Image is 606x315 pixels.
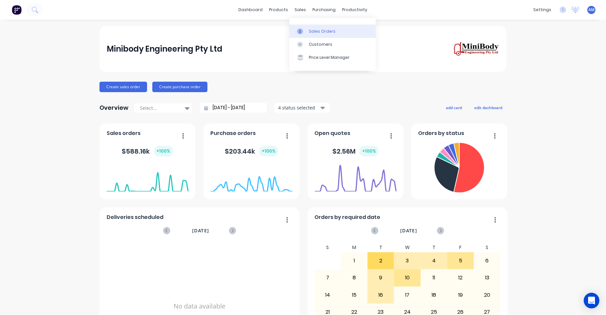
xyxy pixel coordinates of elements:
a: dashboard [235,5,266,15]
div: 16 [368,287,394,303]
div: 13 [474,270,500,286]
button: 4 status selected [275,103,330,113]
span: Orders by required date [315,213,381,221]
span: AM [588,7,595,13]
div: T [421,243,447,252]
div: + 100 % [359,146,379,157]
div: settings [530,5,554,15]
div: 12 [447,270,474,286]
div: Minibody Engineering Pty Ltd [107,42,223,56]
div: Customers [309,41,332,47]
div: 1 [341,253,367,269]
button: edit dashboard [470,103,507,112]
div: $ 2.56M [332,146,379,157]
a: Sales Orders [289,25,376,38]
span: Purchase orders [211,129,256,137]
div: 7 [315,270,341,286]
div: products [266,5,292,15]
div: 17 [394,287,420,303]
button: Create purchase order [152,82,207,92]
div: 3 [394,253,420,269]
div: + 100 % [154,146,173,157]
div: $ 588.16k [122,146,173,157]
img: Minibody Engineering Pty Ltd [454,41,499,57]
div: W [394,243,421,252]
div: 4 [421,253,447,269]
span: Sales orders [107,129,141,137]
div: purchasing [310,5,339,15]
span: Orders by status [418,129,464,137]
div: 4 status selected [278,104,319,111]
img: Factory [12,5,22,15]
div: S [314,243,341,252]
div: M [341,243,368,252]
div: 9 [368,270,394,286]
div: $ 203.44k [225,146,278,157]
span: [DATE] [400,227,417,234]
div: T [368,243,394,252]
span: Open quotes [315,129,351,137]
button: Create sales order [99,82,147,92]
div: 18 [421,287,447,303]
div: + 100 % [259,146,278,157]
div: Open Intercom Messenger [584,293,599,308]
div: 19 [447,287,474,303]
div: productivity [339,5,371,15]
div: sales [292,5,310,15]
div: 14 [315,287,341,303]
div: 15 [341,287,367,303]
div: F [447,243,474,252]
div: 11 [421,270,447,286]
div: Overview [99,101,129,114]
div: 6 [474,253,500,269]
span: [DATE] [192,227,209,234]
a: Price Level Manager [289,51,376,64]
div: 5 [447,253,474,269]
div: S [474,243,501,252]
div: Price Level Manager [309,55,350,60]
div: 2 [368,253,394,269]
a: Customers [289,38,376,51]
div: 10 [394,270,420,286]
button: add card [442,103,466,112]
div: Sales Orders [309,28,336,34]
div: 8 [341,270,367,286]
div: 20 [474,287,500,303]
